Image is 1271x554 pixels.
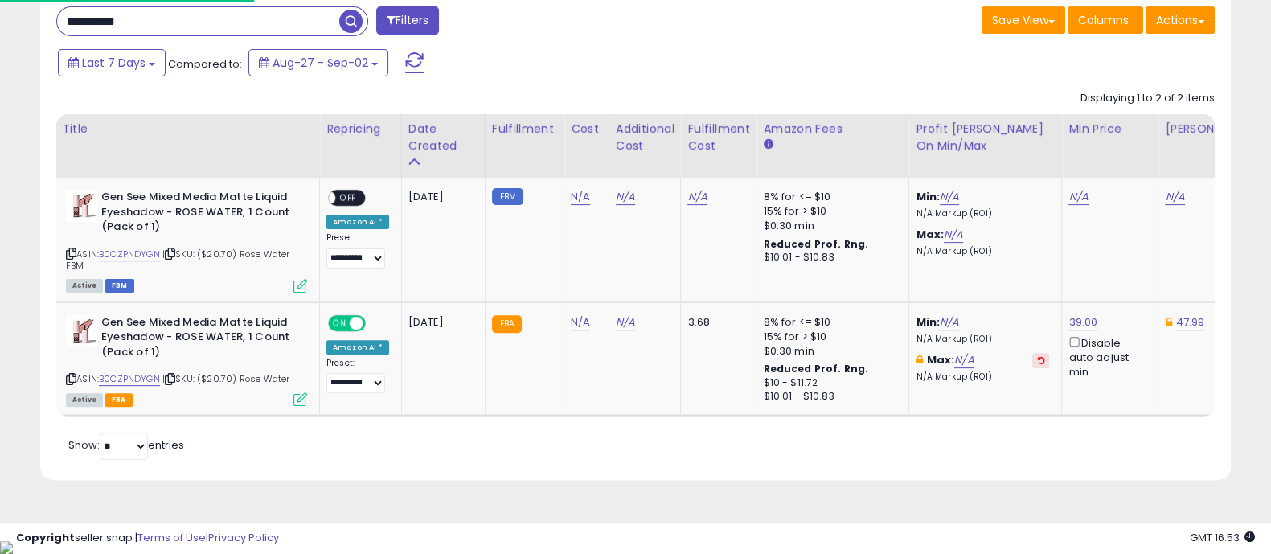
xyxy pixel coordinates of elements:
span: Compared to: [168,56,242,72]
div: Fulfillment [492,121,557,137]
div: seller snap | | [16,531,279,546]
div: $10.01 - $10.83 [763,390,896,404]
th: The percentage added to the cost of goods (COGS) that forms the calculator for Min & Max prices. [909,114,1062,178]
span: 2025-09-10 16:53 GMT [1190,530,1255,545]
a: N/A [944,227,963,243]
div: $0.30 min [763,344,896,359]
a: N/A [1165,189,1184,205]
a: N/A [940,314,959,330]
a: 47.99 [1176,314,1205,330]
span: FBA [105,393,133,407]
a: N/A [616,314,635,330]
span: FBM [105,279,134,293]
span: Aug-27 - Sep-02 [273,55,368,71]
small: FBA [492,315,522,333]
a: Privacy Policy [208,530,279,545]
small: FBM [492,188,523,205]
b: Reduced Prof. Rng. [763,362,868,375]
b: Min: [916,314,940,330]
div: $10.01 - $10.83 [763,251,896,265]
button: Save View [982,6,1065,34]
p: N/A Markup (ROI) [916,334,1049,345]
b: Gen See Mixed Media Matte Liquid Eyeshadow - ROSE WATER, 1 Count (Pack of 1) [101,190,297,239]
div: ASIN: [66,315,307,404]
p: N/A Markup (ROI) [916,371,1049,383]
span: OFF [363,316,389,330]
span: Columns [1078,12,1129,28]
a: N/A [687,189,707,205]
p: N/A Markup (ROI) [916,208,1049,220]
button: Columns [1068,6,1143,34]
button: Aug-27 - Sep-02 [248,49,388,76]
small: Amazon Fees. [763,137,773,152]
div: [DATE] [408,315,473,330]
a: N/A [571,314,590,330]
strong: Copyright [16,530,75,545]
b: Reduced Prof. Rng. [763,237,868,251]
div: Preset: [326,232,389,268]
span: Last 7 Days [82,55,146,71]
img: 41z76oO9iXL._SL40_.jpg [66,190,97,222]
a: N/A [616,189,635,205]
div: [DATE] [408,190,473,204]
div: ASIN: [66,190,307,291]
div: 15% for > $10 [763,204,896,219]
div: $10 - $11.72 [763,376,896,390]
span: | SKU: ($20.70) Rose Water [162,372,289,385]
div: Preset: [326,358,389,393]
a: Terms of Use [137,530,206,545]
button: Last 7 Days [58,49,166,76]
span: Show: entries [68,437,184,453]
div: Amazon AI * [326,215,389,229]
a: N/A [571,189,590,205]
a: B0CZPNDYGN [99,372,160,386]
p: N/A Markup (ROI) [916,246,1049,257]
div: 8% for <= $10 [763,190,896,204]
div: [PERSON_NAME] [1165,121,1261,137]
a: N/A [940,189,959,205]
div: Date Created [408,121,478,154]
div: Min Price [1068,121,1151,137]
div: 3.68 [687,315,744,330]
b: Min: [916,189,940,204]
div: Title [62,121,313,137]
div: 15% for > $10 [763,330,896,344]
span: All listings currently available for purchase on Amazon [66,279,103,293]
b: Gen See Mixed Media Matte Liquid Eyeshadow - ROSE WATER, 1 Count (Pack of 1) [101,315,297,364]
div: 8% for <= $10 [763,315,896,330]
div: Disable auto adjust min [1068,334,1146,380]
span: All listings currently available for purchase on Amazon [66,393,103,407]
span: ON [330,316,350,330]
div: Displaying 1 to 2 of 2 items [1080,91,1215,106]
button: Actions [1146,6,1215,34]
b: Max: [916,227,944,242]
div: Cost [571,121,602,137]
span: OFF [335,191,361,205]
div: Amazon Fees [763,121,902,137]
div: Additional Cost [616,121,674,154]
div: Profit [PERSON_NAME] on Min/Max [916,121,1055,154]
img: 41z76oO9iXL._SL40_.jpg [66,315,97,347]
span: | SKU: ($20.70) Rose Water FBM [66,248,289,272]
a: 39.00 [1068,314,1097,330]
a: N/A [954,352,974,368]
div: Fulfillment Cost [687,121,749,154]
b: Max: [927,352,955,367]
a: N/A [1068,189,1088,205]
a: B0CZPNDYGN [99,248,160,261]
div: $0.30 min [763,219,896,233]
div: Amazon AI * [326,340,389,355]
button: Filters [376,6,439,35]
div: Repricing [326,121,395,137]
